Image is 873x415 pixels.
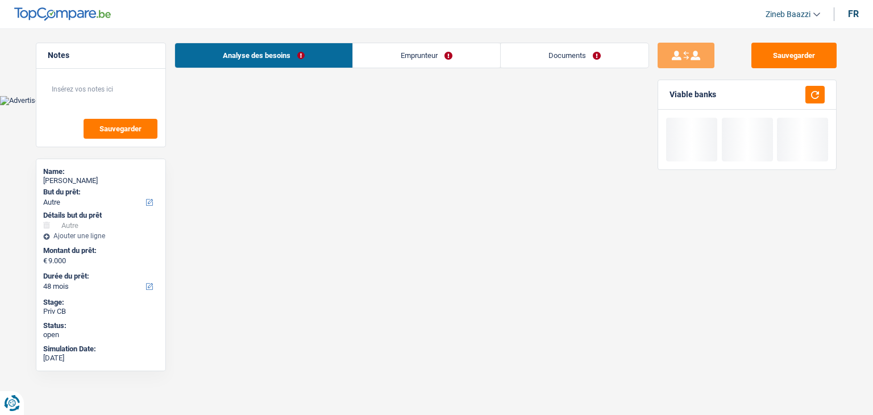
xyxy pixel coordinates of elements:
a: Analyse des besoins [175,43,352,68]
label: Montant du prêt: [43,246,156,255]
div: [PERSON_NAME] [43,176,159,185]
div: Status: [43,321,159,330]
a: Zineb Baazzi [756,5,820,24]
img: TopCompare Logo [14,7,111,21]
a: Emprunteur [353,43,500,68]
a: Documents [501,43,648,68]
div: Priv CB [43,307,159,316]
div: Viable banks [670,90,716,99]
span: Sauvegarder [99,125,142,132]
label: Durée du prêt: [43,272,156,281]
div: Name: [43,167,159,176]
div: open [43,330,159,339]
div: Simulation Date: [43,345,159,354]
h5: Notes [48,51,154,60]
span: Zineb Baazzi [766,10,810,19]
div: fr [848,9,859,19]
div: [DATE] [43,354,159,363]
button: Sauvegarder [84,119,157,139]
div: Stage: [43,298,159,307]
div: Ajouter une ligne [43,232,159,240]
div: Détails but du prêt [43,211,159,220]
button: Sauvegarder [751,43,837,68]
span: € [43,256,47,265]
label: But du prêt: [43,188,156,197]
